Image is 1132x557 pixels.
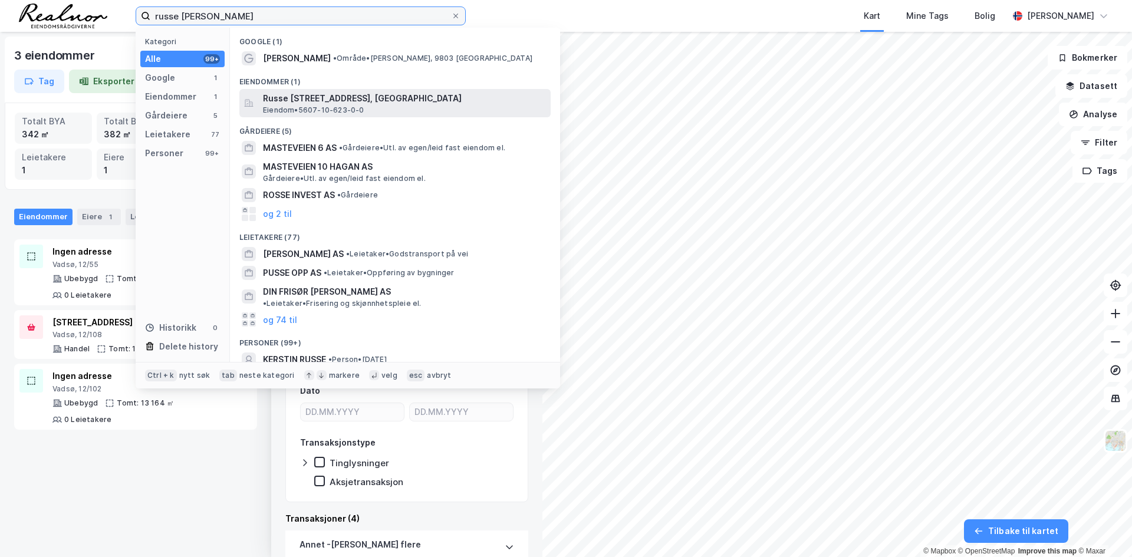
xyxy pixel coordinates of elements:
[52,330,223,340] div: Vadsø, 12/108
[230,223,560,245] div: Leietakere (77)
[117,398,174,408] div: Tomt: 13 164 ㎡
[300,436,376,450] div: Transaksjonstype
[145,321,196,335] div: Historikk
[263,285,391,299] span: DIN FRISØR [PERSON_NAME] AS
[1055,74,1127,98] button: Datasett
[1059,103,1127,126] button: Analyse
[263,91,546,106] span: Russe [STREET_ADDRESS], [GEOGRAPHIC_DATA]
[230,117,560,139] div: Gårdeiere (5)
[64,344,90,354] div: Handel
[104,115,167,128] div: Totalt BRA
[1071,131,1127,154] button: Filter
[104,211,116,223] div: 1
[64,291,111,300] div: 0 Leietakere
[203,149,220,158] div: 99+
[864,9,880,23] div: Kart
[328,355,387,364] span: Person • [DATE]
[52,384,238,394] div: Vadsø, 12/102
[19,4,107,28] img: realnor-logo.934646d98de889bb5806.png
[263,174,426,183] span: Gårdeiere • Utl. av egen/leid fast eiendom el.
[975,9,995,23] div: Bolig
[923,547,956,555] a: Mapbox
[333,54,337,62] span: •
[301,403,404,421] input: DD.MM.YYYY
[14,209,73,225] div: Eiendommer
[22,115,85,128] div: Totalt BYA
[52,369,238,383] div: Ingen adresse
[1048,46,1127,70] button: Bokmerker
[22,164,85,177] div: 1
[145,52,161,66] div: Alle
[1073,500,1132,557] div: Kontrollprogram for chat
[263,51,331,65] span: [PERSON_NAME]
[145,370,177,381] div: Ctrl + k
[145,90,196,104] div: Eiendommer
[210,92,220,101] div: 1
[330,457,389,469] div: Tinglysninger
[14,70,64,93] button: Tag
[407,370,425,381] div: esc
[108,344,163,354] div: Tomt: 18 211 ㎡
[210,323,220,332] div: 0
[104,151,167,164] div: Eiere
[263,352,326,367] span: KERSTIN RUSSE
[263,141,337,155] span: MASTEVEIEN 6 AS
[263,160,546,174] span: MASTEVEIEN 10 HAGAN AS
[210,73,220,83] div: 1
[337,190,341,199] span: •
[381,371,397,380] div: velg
[263,188,335,202] span: ROSSE INVEST AS
[427,371,451,380] div: avbryt
[104,128,167,141] div: 382 ㎡
[285,512,528,526] div: Transaksjoner (4)
[1027,9,1094,23] div: [PERSON_NAME]
[239,371,295,380] div: neste kategori
[145,127,190,141] div: Leietakere
[328,355,332,364] span: •
[1073,500,1132,557] iframe: Chat Widget
[906,9,949,23] div: Mine Tags
[203,54,220,64] div: 99+
[339,143,343,152] span: •
[346,249,350,258] span: •
[263,106,364,115] span: Eiendom • 5607-10-623-0-0
[22,128,85,141] div: 342 ㎡
[52,245,238,259] div: Ingen adresse
[52,315,223,329] div: [STREET_ADDRESS]
[145,108,187,123] div: Gårdeiere
[324,268,327,277] span: •
[179,371,210,380] div: nytt søk
[339,143,505,153] span: Gårdeiere • Utl. av egen/leid fast eiendom el.
[263,207,292,221] button: og 2 til
[210,111,220,120] div: 5
[230,28,560,49] div: Google (1)
[324,268,455,278] span: Leietaker • Oppføring av bygninger
[69,70,179,93] button: Eksporter til Excel
[1072,159,1127,183] button: Tags
[126,209,191,225] div: Leietakere
[210,130,220,139] div: 77
[64,415,111,424] div: 0 Leietakere
[300,538,421,556] div: Annet - [PERSON_NAME] flere
[1018,547,1077,555] a: Improve this map
[230,68,560,89] div: Eiendommer (1)
[333,54,532,63] span: Område • [PERSON_NAME], 9803 [GEOGRAPHIC_DATA]
[300,384,320,398] div: Dato
[145,37,225,46] div: Kategori
[263,299,422,308] span: Leietaker • Frisering og skjønnhetspleie el.
[958,547,1015,555] a: OpenStreetMap
[14,46,97,65] div: 3 eiendommer
[263,299,266,308] span: •
[52,260,238,269] div: Vadsø, 12/55
[104,164,167,177] div: 1
[64,274,98,284] div: Ubebygd
[964,519,1068,543] button: Tilbake til kartet
[64,398,98,408] div: Ubebygd
[219,370,237,381] div: tab
[263,312,297,327] button: og 74 til
[117,274,175,284] div: Tomt: 18 924 ㎡
[22,151,85,164] div: Leietakere
[263,266,321,280] span: PUSSE OPP AS
[150,7,451,25] input: Søk på adresse, matrikkel, gårdeiere, leietakere eller personer
[346,249,468,259] span: Leietaker • Godstransport på vei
